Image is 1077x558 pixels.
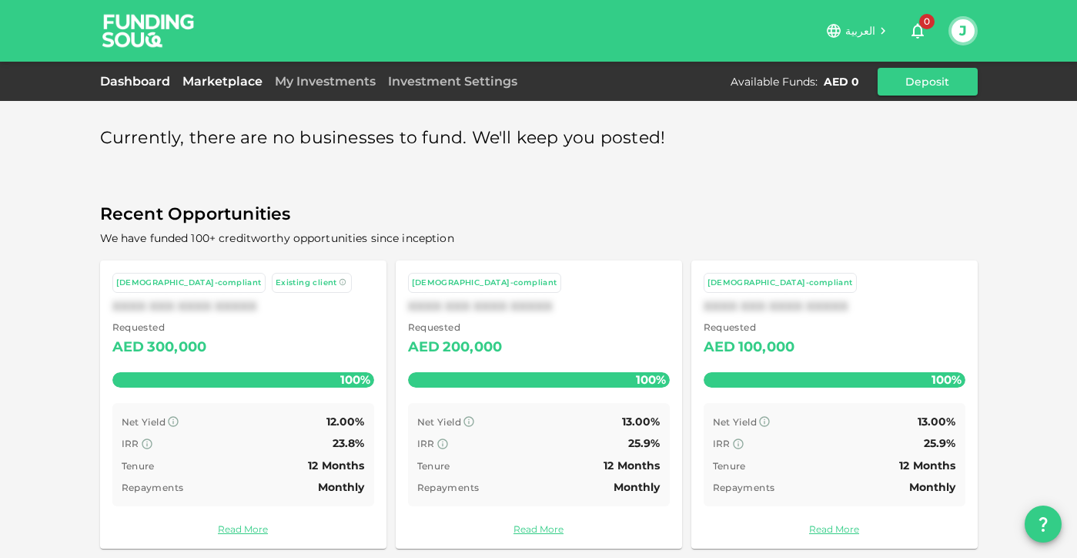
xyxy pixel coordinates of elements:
div: Available Funds : [731,74,818,89]
span: Net Yield [713,416,758,428]
a: Dashboard [100,74,176,89]
span: 100% [928,368,965,391]
span: 13.00% [622,415,661,429]
span: IRR [713,438,731,449]
div: XXXX XXX XXXX XXXXX [112,299,374,314]
span: Monthly [909,480,956,494]
span: 100% [336,368,374,391]
span: 100% [632,368,670,391]
span: 12 Months [308,459,364,472]
div: AED 0 [824,74,859,89]
span: 12 Months [604,459,660,472]
div: AED [704,335,735,360]
span: Existing client [276,277,337,287]
a: Read More [112,522,374,536]
span: Net Yield [417,416,462,428]
div: XXXX XXX XXXX XXXXX [704,299,965,314]
a: Read More [704,522,965,536]
span: 23.8% [333,436,365,450]
span: Net Yield [122,416,166,428]
span: 12.00% [326,415,365,429]
span: 12 Months [899,459,955,472]
span: Requested [408,320,503,335]
div: [DEMOGRAPHIC_DATA]-compliant [707,277,853,290]
button: Deposit [878,68,978,96]
span: Currently, there are no businesses to fund. We'll keep you posted! [100,123,666,153]
span: Repayments [713,482,775,493]
span: العربية [845,24,876,38]
a: Read More [408,522,670,536]
span: Repayments [417,482,480,493]
span: Requested [704,320,795,335]
span: IRR [417,438,435,449]
a: Marketplace [176,74,269,89]
span: Tenure [122,460,155,472]
a: [DEMOGRAPHIC_DATA]-compliant Existing clientXXXX XXX XXXX XXXXX Requested AED300,000100% Net Yiel... [100,261,386,549]
span: 25.9% [924,436,956,450]
div: 300,000 [147,335,206,360]
span: 13.00% [918,415,956,429]
div: AED [408,335,440,360]
span: Repayments [122,482,184,493]
span: 0 [919,14,935,29]
a: [DEMOGRAPHIC_DATA]-compliantXXXX XXX XXXX XXXXX Requested AED100,000100% Net Yield 13.00% IRR 25.... [691,261,978,549]
span: Recent Opportunities [100,200,978,230]
a: [DEMOGRAPHIC_DATA]-compliantXXXX XXX XXXX XXXXX Requested AED200,000100% Net Yield 13.00% IRR 25.... [396,261,682,549]
span: Monthly [318,480,365,494]
span: IRR [122,438,139,449]
span: Tenure [417,460,450,472]
button: 0 [902,15,933,46]
a: My Investments [269,74,382,89]
span: Monthly [614,480,661,494]
span: Tenure [713,460,746,472]
div: [DEMOGRAPHIC_DATA]-compliant [412,277,557,290]
span: 25.9% [628,436,661,450]
div: AED [112,335,144,360]
div: 200,000 [443,335,502,360]
span: Requested [112,320,207,335]
button: J [952,19,975,42]
div: XXXX XXX XXXX XXXXX [408,299,670,314]
div: 100,000 [738,335,794,360]
div: [DEMOGRAPHIC_DATA]-compliant [116,277,262,290]
a: Investment Settings [382,74,523,89]
span: We have funded 100+ creditworthy opportunities since inception [100,231,454,245]
button: question [1025,506,1062,543]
